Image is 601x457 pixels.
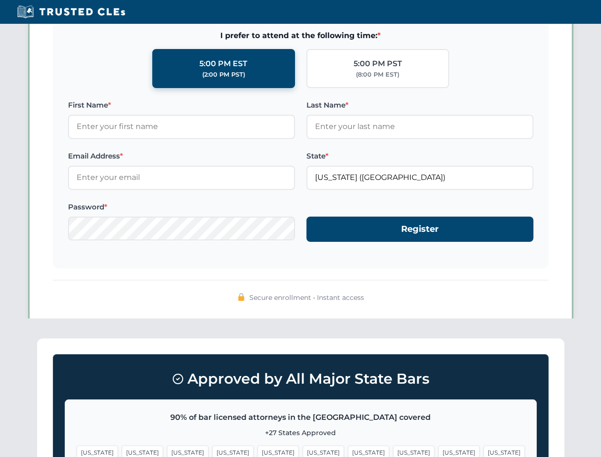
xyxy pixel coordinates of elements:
[249,292,364,303] span: Secure enrollment • Instant access
[68,115,295,139] input: Enter your first name
[68,150,295,162] label: Email Address
[306,99,533,111] label: Last Name
[306,115,533,139] input: Enter your last name
[68,166,295,189] input: Enter your email
[356,70,399,79] div: (8:00 PM EST)
[77,411,525,424] p: 90% of bar licensed attorneys in the [GEOGRAPHIC_DATA] covered
[354,58,402,70] div: 5:00 PM PST
[68,99,295,111] label: First Name
[68,30,533,42] span: I prefer to attend at the following time:
[306,150,533,162] label: State
[306,166,533,189] input: Florida (FL)
[202,70,245,79] div: (2:00 PM PST)
[65,366,537,392] h3: Approved by All Major State Bars
[68,201,295,213] label: Password
[14,5,128,19] img: Trusted CLEs
[199,58,247,70] div: 5:00 PM EST
[306,217,533,242] button: Register
[77,427,525,438] p: +27 States Approved
[237,293,245,301] img: 🔒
